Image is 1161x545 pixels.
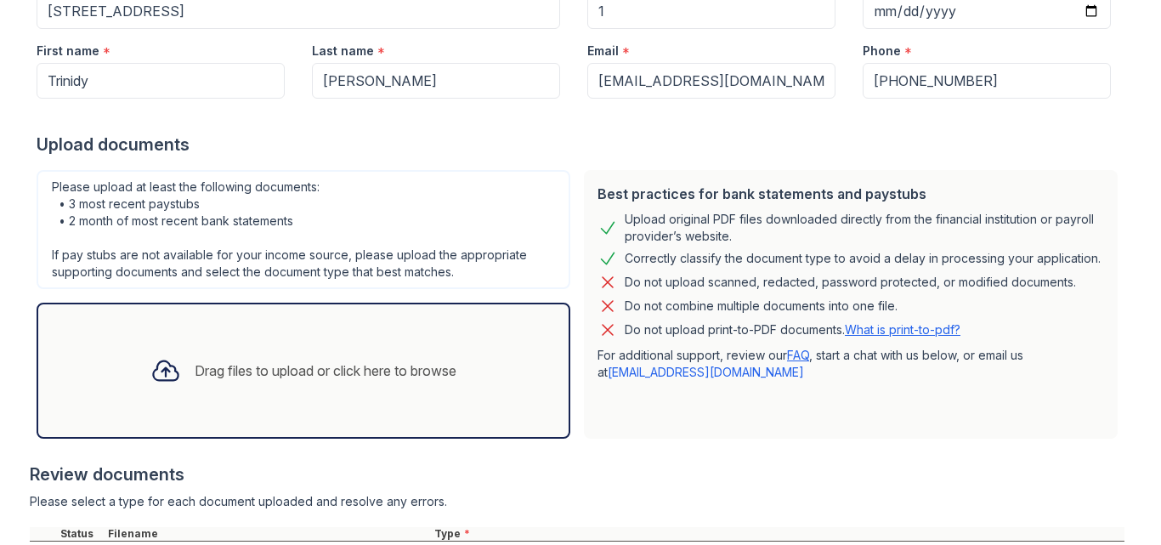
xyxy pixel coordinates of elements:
[57,527,105,541] div: Status
[37,43,99,60] label: First name
[625,272,1076,292] div: Do not upload scanned, redacted, password protected, or modified documents.
[105,527,431,541] div: Filename
[787,348,809,362] a: FAQ
[30,493,1124,510] div: Please select a type for each document uploaded and resolve any errors.
[597,347,1104,381] p: For additional support, review our , start a chat with us below, or email us at
[625,211,1104,245] div: Upload original PDF files downloaded directly from the financial institution or payroll provider’...
[30,463,1124,486] div: Review documents
[608,365,804,379] a: [EMAIL_ADDRESS][DOMAIN_NAME]
[312,43,374,60] label: Last name
[625,248,1101,269] div: Correctly classify the document type to avoid a delay in processing your application.
[37,133,1124,156] div: Upload documents
[431,527,1124,541] div: Type
[195,360,456,381] div: Drag files to upload or click here to browse
[587,43,619,60] label: Email
[625,321,960,338] p: Do not upload print-to-PDF documents.
[597,184,1104,204] div: Best practices for bank statements and paystubs
[37,170,570,289] div: Please upload at least the following documents: • 3 most recent paystubs • 2 month of most recent...
[845,322,960,337] a: What is print-to-pdf?
[625,296,898,316] div: Do not combine multiple documents into one file.
[863,43,901,60] label: Phone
